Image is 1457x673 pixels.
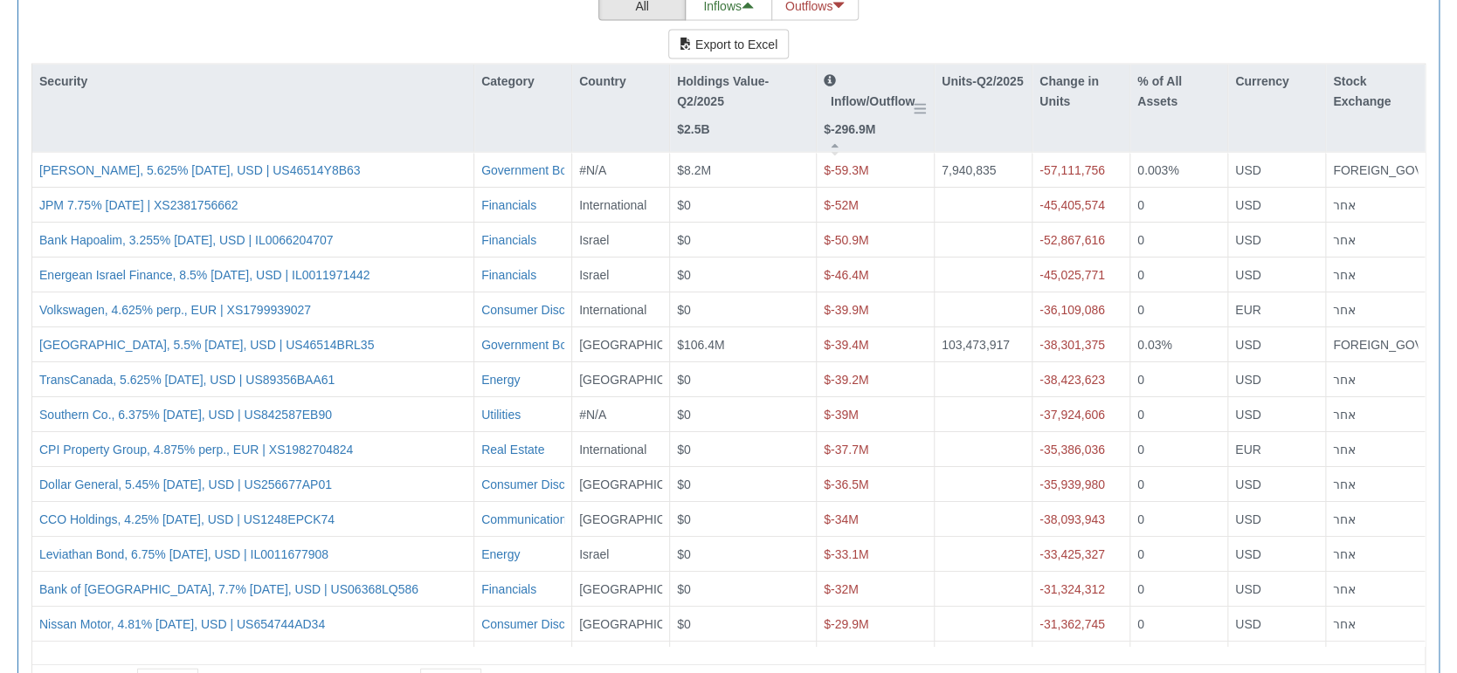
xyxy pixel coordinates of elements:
[1235,580,1318,598] div: USD
[1137,301,1220,319] div: 0
[39,406,332,423] button: Southern Co., 6.375% [DATE], USD | US842587EB90
[1333,336,1418,354] div: FOREIGN_GOV_SEC
[481,476,612,493] button: Consumer Discretionary
[824,122,875,136] strong: $-296.9M
[824,408,859,422] span: $-39M
[39,615,325,633] div: Nissan Motor, 4.81% [DATE], USD | US654744AD34
[1333,371,1418,388] div: אחר
[1137,580,1220,598] div: 0
[1039,580,1122,598] div: -31,324,312
[39,371,335,388] button: TransCanada, 5.625% [DATE], USD | US89356BAA61
[1039,266,1122,284] div: -45,025,771
[474,65,571,98] div: Category
[481,196,536,214] button: Financials
[677,617,691,631] span: $0
[572,65,669,98] div: Country
[39,301,311,319] div: Volkswagen, 4.625% perp., EUR | XS1799939027
[39,476,332,493] button: Dollar General, 5.45% [DATE], USD | US256677AP01
[1039,546,1122,563] div: -33,425,327
[1333,580,1418,598] div: אחר
[1235,406,1318,423] div: USD
[1137,161,1220,179] div: 0.003%
[1137,231,1220,249] div: 0
[677,303,691,317] span: $0
[1235,511,1318,528] div: USD
[1235,196,1318,214] div: USD
[1333,231,1418,249] div: אחר
[481,301,612,319] button: Consumer Discretionary
[481,266,536,284] button: Financials
[1235,336,1318,354] div: USD
[824,373,868,387] span: $-39.2M
[39,161,361,179] div: [PERSON_NAME], 5.625% [DATE], USD | US46514Y8B63
[1326,65,1425,118] div: Stock Exchange
[1235,301,1318,319] div: EUR
[1039,161,1122,179] div: -57,111,756
[942,72,1023,91] p: Units-Q2/2025
[32,65,473,98] div: Security
[1039,441,1122,458] div: -35,386,036
[481,371,520,388] div: Energy
[824,163,868,177] span: $-59.3M
[481,406,521,423] div: Utilities
[824,477,868,491] span: $-36.5M
[579,511,662,528] div: [GEOGRAPHIC_DATA]
[1333,615,1418,633] div: אחר
[1137,371,1220,388] div: 0
[579,580,662,598] div: [GEOGRAPHIC_DATA]
[1333,441,1418,458] div: אחר
[677,373,691,387] span: $0
[481,546,520,563] button: Energy
[1235,476,1318,493] div: USD
[1333,266,1418,284] div: אחר
[1039,336,1122,354] div: -38,301,375
[677,547,691,561] span: $0
[1039,371,1122,388] div: -38,423,623
[824,268,868,282] span: $-46.4M
[1137,511,1220,528] div: 0
[481,580,536,598] button: Financials
[39,231,333,249] div: Bank Hapoalim, 3.255% [DATE], USD | IL0066204707
[677,198,691,212] span: $0
[1137,406,1220,423] div: 0
[579,546,662,563] div: Israel
[677,477,691,491] span: $0
[677,408,691,422] span: $0
[481,615,612,633] button: Consumer Discretionary
[1333,476,1418,493] div: אחר
[481,161,587,179] button: Government Bonds
[824,198,859,212] span: $-52M
[39,196,238,214] button: JPM 7.75% [DATE] | XS2381756662
[579,336,662,354] div: [GEOGRAPHIC_DATA]
[677,163,711,177] span: $8.2M
[579,196,662,214] div: International
[481,336,587,354] button: Government Bonds
[1235,231,1318,249] div: USD
[824,547,868,561] span: $-33.1M
[39,336,374,354] button: [GEOGRAPHIC_DATA], 5.5% [DATE], USD | US46514BRL35
[1130,65,1227,118] div: % of All Assets
[677,443,691,457] span: $0
[39,580,418,598] div: Bank of [GEOGRAPHIC_DATA], 7.7% [DATE], USD | US06368LQ586
[1039,511,1122,528] div: -38,093,943
[1235,371,1318,388] div: USD
[39,546,328,563] button: Leviathan Bond, 6.75% [DATE], USD | IL0011677908
[824,443,868,457] span: $-37.7M
[1333,546,1418,563] div: אחר
[579,476,662,493] div: [GEOGRAPHIC_DATA]
[579,441,662,458] div: International
[677,338,724,352] span: $106.4M
[942,161,1025,179] div: 7,940,835
[1235,441,1318,458] div: EUR
[39,441,353,458] button: CPI Property Group, 4.875% perp., EUR | XS1982704824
